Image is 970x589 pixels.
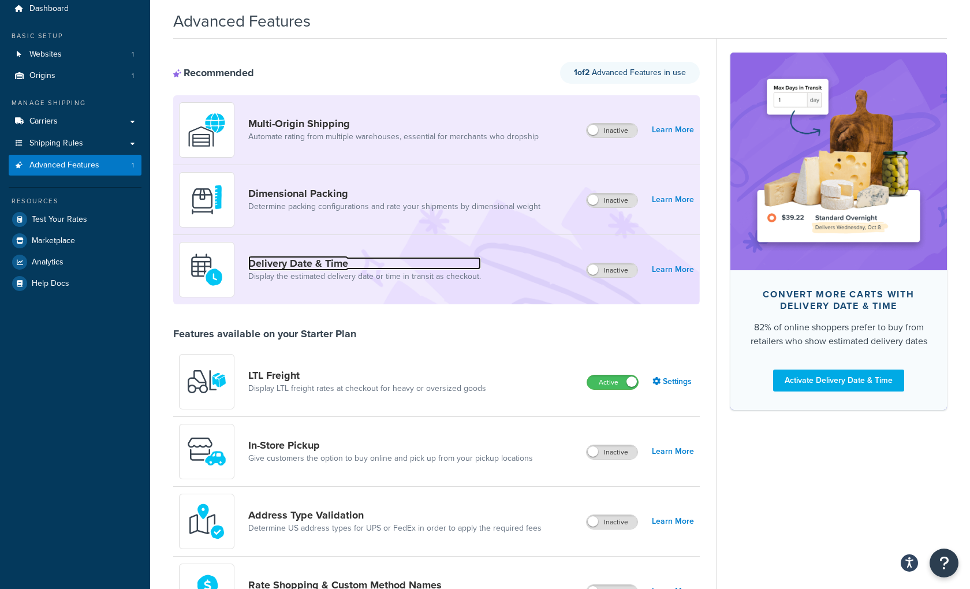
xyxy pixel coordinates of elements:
div: 82% of online shoppers prefer to buy from retailers who show estimated delivery dates [749,320,928,348]
div: Manage Shipping [9,98,141,108]
span: Test Your Rates [32,215,87,225]
a: Help Docs [9,273,141,294]
li: Websites [9,44,141,65]
a: Test Your Rates [9,209,141,230]
a: Origins1 [9,65,141,87]
span: Dashboard [29,4,69,14]
a: Advanced Features1 [9,155,141,176]
a: Determine packing configurations and rate your shipments by dimensional weight [248,201,540,213]
label: Inactive [587,445,637,459]
a: Websites1 [9,44,141,65]
h1: Advanced Features [173,10,311,32]
div: Basic Setup [9,31,141,41]
a: Address Type Validation [248,509,542,521]
a: In-Store Pickup [248,439,533,452]
div: Recommended [173,66,254,79]
img: feature-image-ddt-36eae7f7280da8017bfb280eaccd9c446f90b1fe08728e4019434db127062ab4.png [748,70,930,252]
span: Origins [29,71,55,81]
span: 1 [132,50,134,59]
span: Advanced Features [29,161,99,170]
span: Analytics [32,258,64,267]
li: Advanced Features [9,155,141,176]
a: Learn More [652,192,694,208]
label: Inactive [587,193,637,207]
a: LTL Freight [248,369,486,382]
img: gfkeb5ejjkALwAAAABJRU5ErkJggg== [186,249,227,290]
div: Features available on your Starter Plan [173,327,356,340]
a: Display LTL freight rates at checkout for heavy or oversized goods [248,383,486,394]
a: Automate rating from multiple warehouses, essential for merchants who dropship [248,131,539,143]
a: Multi-Origin Shipping [248,117,539,130]
span: 1 [132,161,134,170]
a: Dimensional Packing [248,187,540,200]
a: Learn More [652,122,694,138]
a: Delivery Date & Time [248,257,481,270]
a: Activate Delivery Date & Time [773,370,904,392]
a: Determine US address types for UPS or FedEx in order to apply the required fees [248,523,542,534]
strong: 1 of 2 [574,66,590,79]
span: Advanced Features in use [574,66,686,79]
a: Shipping Rules [9,133,141,154]
span: Carriers [29,117,58,126]
label: Active [587,375,638,389]
a: Learn More [652,443,694,460]
img: wfgcfpwTIucLEAAAAASUVORK5CYII= [186,431,227,472]
label: Inactive [587,124,637,137]
img: DTVBYsAAAAAASUVORK5CYII= [186,180,227,220]
a: Learn More [652,513,694,530]
span: 1 [132,71,134,81]
a: Display the estimated delivery date or time in transit as checkout. [248,271,481,282]
span: Websites [29,50,62,59]
span: Shipping Rules [29,139,83,148]
li: Origins [9,65,141,87]
a: Settings [652,374,694,390]
label: Inactive [587,263,637,277]
span: Help Docs [32,279,69,289]
img: WatD5o0RtDAAAAAElFTkSuQmCC [186,110,227,150]
span: Marketplace [32,236,75,246]
a: Analytics [9,252,141,273]
a: Learn More [652,262,694,278]
div: Convert more carts with delivery date & time [749,289,928,312]
a: Carriers [9,111,141,132]
img: y79ZsPf0fXUFUhFXDzUgf+ktZg5F2+ohG75+v3d2s1D9TjoU8PiyCIluIjV41seZevKCRuEjTPPOKHJsQcmKCXGdfprl3L4q7... [186,361,227,402]
button: Open Resource Center [930,549,958,577]
div: Resources [9,196,141,206]
a: Marketplace [9,230,141,251]
label: Inactive [587,515,637,529]
a: Give customers the option to buy online and pick up from your pickup locations [248,453,533,464]
img: kIG8fy0lQAAAABJRU5ErkJggg== [186,501,227,542]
